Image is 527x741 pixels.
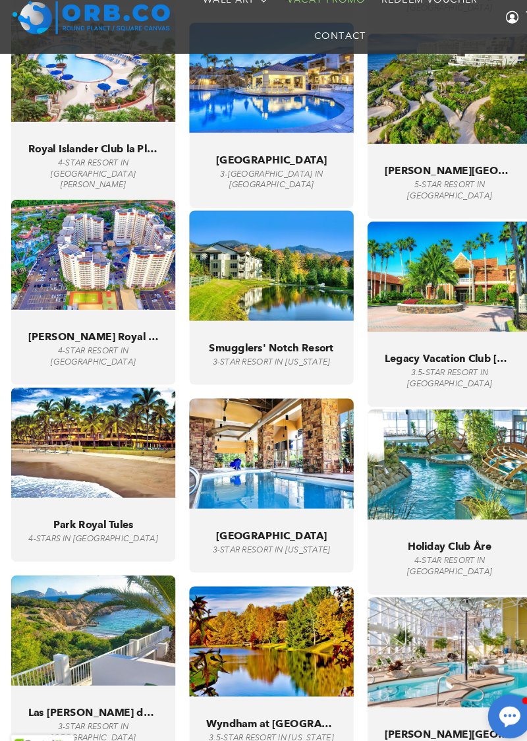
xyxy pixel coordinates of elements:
span: 4-STAR RESORT in [GEOGRAPHIC_DATA][PERSON_NAME] [51,170,133,201]
span: [PERSON_NAME] Royal Hotels [30,336,155,348]
span: 3.5-STAR RESORT in [US_STATE] [204,723,323,732]
span: Wyndham at [GEOGRAPHIC_DATA] [201,708,326,720]
button: Open chat window [472,686,514,728]
span: 3-STAR RESORT in [GEOGRAPHIC_DATA] [51,712,133,732]
span: Royal Islander Club la Plage [30,156,155,167]
span: Legacy Vacation Club [GEOGRAPHIC_DATA] [372,357,497,369]
span: [PERSON_NAME][GEOGRAPHIC_DATA] [372,177,497,189]
span: Holiday Club Åre [395,538,475,550]
span: Las [PERSON_NAME] de Cala Codolar [30,697,155,709]
span: 3.5-STAR RESORT in [GEOGRAPHIC_DATA] [394,372,476,392]
span: 3-STAR RESORT in [US_STATE] [207,542,320,552]
span: 4-STAR RESORT in [GEOGRAPHIC_DATA] [51,351,133,371]
span: [GEOGRAPHIC_DATA] [210,166,317,178]
span: 4-STARS in [GEOGRAPHIC_DATA] [30,531,155,541]
span: [PERSON_NAME][GEOGRAPHIC_DATA][PERSON_NAME] [372,719,497,730]
span: 3-[GEOGRAPHIC_DATA] in [GEOGRAPHIC_DATA] [214,181,313,201]
span: 3-STAR RESORT in [US_STATE] [207,361,320,371]
a: Contact [296,35,362,70]
span: 5-STAR RESORT in [GEOGRAPHIC_DATA] [394,191,476,212]
span: Smugglers' Notch Resort [204,347,323,359]
span: 4-STAR RESORT in [GEOGRAPHIC_DATA] [394,552,476,573]
span: Park Royal Tules [54,517,131,529]
span: [GEOGRAPHIC_DATA] [210,527,317,539]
